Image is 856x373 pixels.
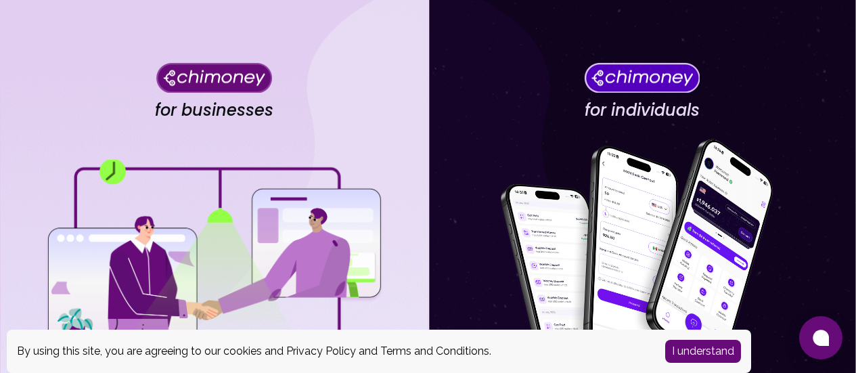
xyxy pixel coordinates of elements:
img: Chimoney for individuals [584,62,700,93]
div: By using this site, you are agreeing to our cookies and and . [17,343,645,359]
img: Chimoney for businesses [156,62,272,93]
button: Accept cookies [665,340,741,363]
h4: for individuals [585,100,700,120]
a: Terms and Conditions [380,345,489,357]
button: Open chat window [799,316,842,359]
h4: for businesses [155,100,273,120]
a: Privacy Policy [286,345,356,357]
img: for businesses [45,160,383,373]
